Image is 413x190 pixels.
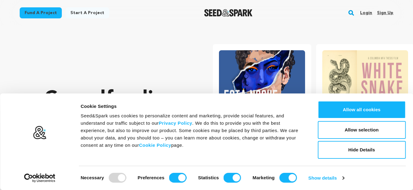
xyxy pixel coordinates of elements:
[138,175,165,180] strong: Preferences
[318,141,406,159] button: Hide Details
[81,103,304,110] div: Cookie Settings
[159,120,192,126] a: Privacy Policy
[322,50,408,109] img: White Snake image
[204,9,252,17] a: Seed&Spark Homepage
[204,9,252,17] img: Seed&Spark Logo Dark Mode
[377,8,393,18] a: Sign up
[20,7,62,18] a: Fund a project
[198,175,219,180] strong: Statistics
[308,173,344,183] a: Show details
[81,112,304,149] div: Seed&Spark uses cookies to personalize content and marketing, provide social features, and unders...
[219,50,305,109] img: ESTA NOCHE image
[33,126,47,140] img: logo
[44,87,188,161] p: Crowdfunding that .
[318,101,406,119] button: Allow all cookies
[318,121,406,139] button: Allow selection
[13,173,67,183] a: Usercentrics Cookiebot - opens in a new window
[139,142,171,148] a: Cookie Policy
[252,175,275,180] strong: Marketing
[66,7,109,18] a: Start a project
[81,175,104,180] strong: Necessary
[360,8,372,18] a: Login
